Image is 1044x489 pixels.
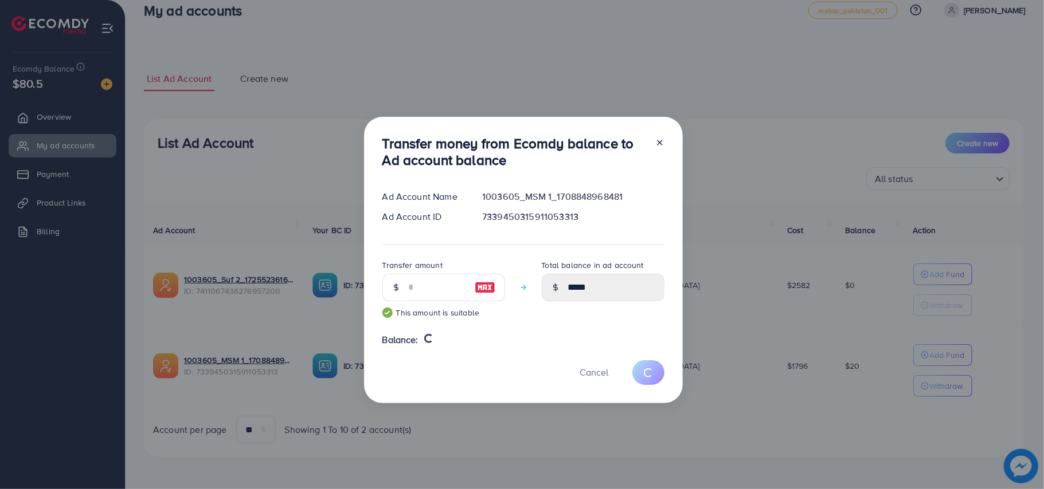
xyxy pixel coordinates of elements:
h3: Transfer money from Ecomdy balance to Ad account balance [382,135,646,168]
div: Ad Account ID [373,210,474,223]
img: image [475,281,495,294]
div: 7339450315911053313 [473,210,673,223]
img: guide [382,307,393,318]
span: Balance: [382,333,419,346]
div: 1003605_MSM 1_1708848968481 [473,190,673,203]
small: This amount is suitable [382,307,505,318]
button: Cancel [566,360,623,385]
label: Total balance in ad account [542,259,644,271]
label: Transfer amount [382,259,443,271]
div: Ad Account Name [373,190,474,203]
span: Cancel [580,366,609,378]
